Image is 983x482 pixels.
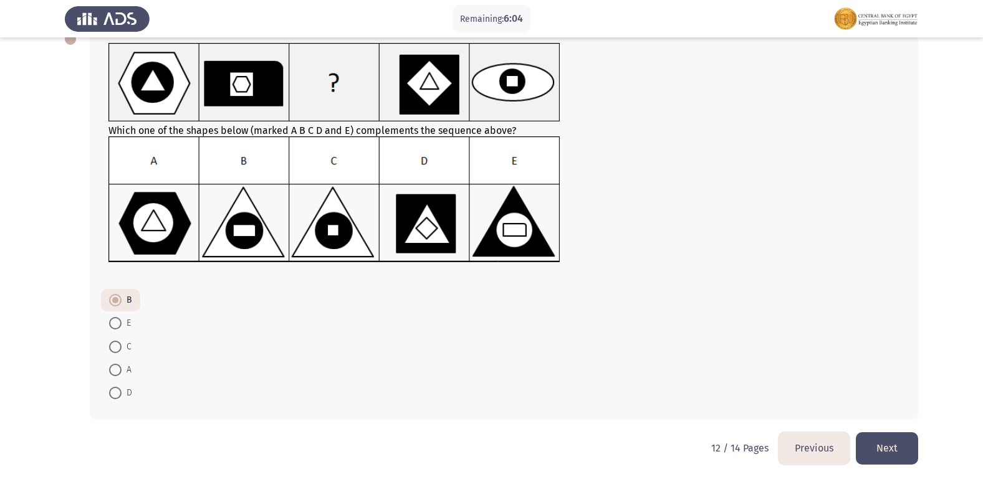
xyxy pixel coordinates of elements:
button: load next page [856,432,918,464]
span: B [122,293,132,308]
img: UkFYMDA5MUIucG5nMTYyMjAzMzI0NzA2Ng==.png [108,136,560,263]
span: E [122,316,131,331]
span: C [122,339,132,354]
span: 6:04 [504,12,523,24]
div: Which one of the shapes below (marked A B C D and E) complements the sequence above? [108,43,899,277]
img: Assessment logo of FOCUS Assessment 3 Modules EN [833,1,918,36]
span: D [122,385,132,400]
p: Remaining: [460,11,523,27]
span: A [122,362,132,377]
p: 12 / 14 Pages [711,442,769,454]
img: UkFYMDA5MUEucG5nMTYyMjAzMzE3MTk3Nw==.png [108,43,560,122]
img: Assess Talent Management logo [65,1,150,36]
button: load previous page [779,432,850,464]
